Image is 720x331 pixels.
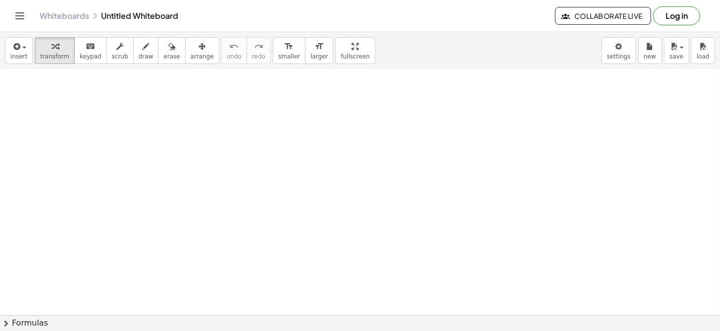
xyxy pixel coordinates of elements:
[314,41,324,53] i: format_size
[112,53,128,60] span: scrub
[305,37,333,64] button: format_sizelarger
[86,41,95,53] i: keyboard
[106,37,134,64] button: scrub
[254,41,263,53] i: redo
[12,8,28,24] button: Toggle navigation
[5,37,33,64] button: insert
[638,37,662,64] button: new
[697,53,710,60] span: load
[133,37,159,64] button: draw
[35,37,75,64] button: transform
[278,53,300,60] span: smaller
[691,37,715,64] button: load
[669,53,683,60] span: save
[653,6,700,25] button: Log in
[40,11,89,21] a: Whiteboards
[284,41,294,53] i: format_size
[229,41,239,53] i: undo
[191,53,214,60] span: arrange
[564,11,643,20] span: Collaborate Live
[310,53,328,60] span: larger
[664,37,689,64] button: save
[341,53,369,60] span: fullscreen
[247,37,271,64] button: redoredo
[335,37,375,64] button: fullscreen
[10,53,27,60] span: insert
[163,53,180,60] span: erase
[555,7,651,25] button: Collaborate Live
[273,37,306,64] button: format_sizesmaller
[139,53,154,60] span: draw
[602,37,636,64] button: settings
[80,53,102,60] span: keypad
[252,53,265,60] span: redo
[158,37,185,64] button: erase
[40,53,69,60] span: transform
[644,53,656,60] span: new
[221,37,247,64] button: undoundo
[185,37,219,64] button: arrange
[74,37,107,64] button: keyboardkeypad
[607,53,631,60] span: settings
[227,53,242,60] span: undo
